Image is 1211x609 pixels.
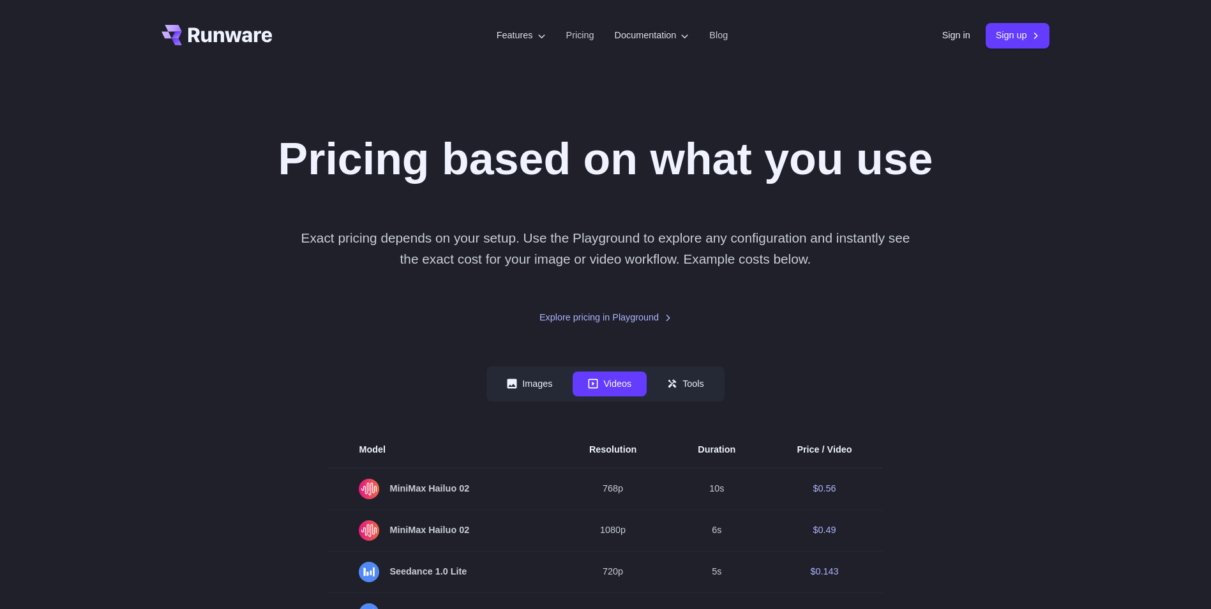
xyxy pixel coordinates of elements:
td: $0.56 [766,468,882,510]
button: Videos [573,372,647,396]
td: 768p [559,468,667,510]
th: Price / Video [766,432,882,468]
th: Resolution [559,432,667,468]
td: 6s [667,509,766,551]
button: Tools [652,372,719,396]
th: Model [328,432,558,468]
label: Features [497,28,546,43]
th: Duration [667,432,766,468]
a: Sign in [942,28,970,43]
a: Sign up [986,23,1050,48]
td: 10s [667,468,766,510]
p: Exact pricing depends on your setup. Use the Playground to explore any configuration and instantl... [294,227,916,270]
label: Documentation [615,28,689,43]
td: $0.143 [766,551,882,592]
td: $0.49 [766,509,882,551]
button: Images [492,372,568,396]
a: Explore pricing in Playground [539,310,672,325]
td: 1080p [559,509,667,551]
a: Pricing [566,28,594,43]
span: MiniMax Hailuo 02 [359,479,527,499]
a: Blog [709,28,728,43]
td: 5s [667,551,766,592]
h1: Pricing based on what you use [278,133,933,186]
span: MiniMax Hailuo 02 [359,520,527,541]
a: Go to / [162,25,273,45]
td: 720p [559,551,667,592]
span: Seedance 1.0 Lite [359,562,527,582]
